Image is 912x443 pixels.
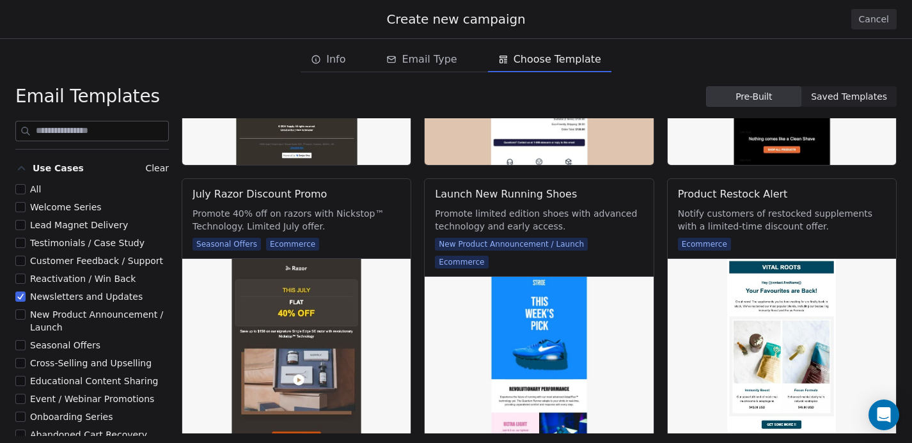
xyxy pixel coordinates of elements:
[15,375,26,387] button: Educational Content Sharing
[678,238,731,251] span: Ecommerce
[193,187,327,202] div: July Razor Discount Promo
[402,52,457,67] span: Email Type
[30,412,113,422] span: Onboarding Series
[30,238,145,248] span: Testimonials / Case Study
[15,254,26,267] button: Customer Feedback / Support
[435,256,488,268] span: Ecommerce
[435,207,643,233] span: Promote limited edition shoes with advanced technology and early access.
[678,187,788,202] div: Product Restock Alert
[266,238,319,251] span: Ecommerce
[30,220,128,230] span: Lead Magnet Delivery
[869,400,899,430] div: Open Intercom Messenger
[15,308,26,321] button: New Product Announcement / Launch
[514,52,601,67] span: Choose Template
[15,85,160,108] span: Email Templates
[301,47,611,72] div: email creation steps
[15,339,26,352] button: Seasonal Offers
[15,290,26,303] button: Newsletters and Updates
[435,238,588,251] span: New Product Announcement / Launch
[15,428,26,441] button: Abandoned Cart Recovery
[15,183,26,196] button: All
[30,376,159,386] span: Educational Content Sharing
[193,238,261,251] span: Seasonal Offers
[15,237,26,249] button: Testimonials / Case Study
[30,358,152,368] span: Cross-Selling and Upselling
[30,202,102,212] span: Welcome Series
[30,291,143,302] span: Newsletters and Updates
[811,90,887,104] span: Saved Templates
[678,207,886,233] span: Notify customers of restocked supplements with a limited-time discount offer.
[15,392,26,405] button: Event / Webinar Promotions
[145,163,169,173] span: Clear
[326,52,345,67] span: Info
[30,309,163,332] span: New Product Announcement / Launch
[15,410,26,423] button: Onboarding Series
[15,201,26,214] button: Welcome Series
[15,10,897,28] div: Create new campaign
[145,160,169,176] button: Clear
[33,162,84,175] span: Use Cases
[30,256,163,266] span: Customer Feedback / Support
[30,184,41,194] span: All
[30,274,136,284] span: Reactivation / Win Back
[15,219,26,231] button: Lead Magnet Delivery
[30,430,147,440] span: Abandoned Cart Recovery
[30,394,154,404] span: Event / Webinar Promotions
[15,357,26,369] button: Cross-Selling and Upselling
[15,272,26,285] button: Reactivation / Win Back
[30,340,100,350] span: Seasonal Offers
[435,187,577,202] div: Launch New Running Shoes
[193,207,400,233] span: Promote 40% off on razors with Nickstop™ Technology. Limited July offer.
[15,157,169,183] button: Use CasesClear
[851,9,897,29] button: Cancel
